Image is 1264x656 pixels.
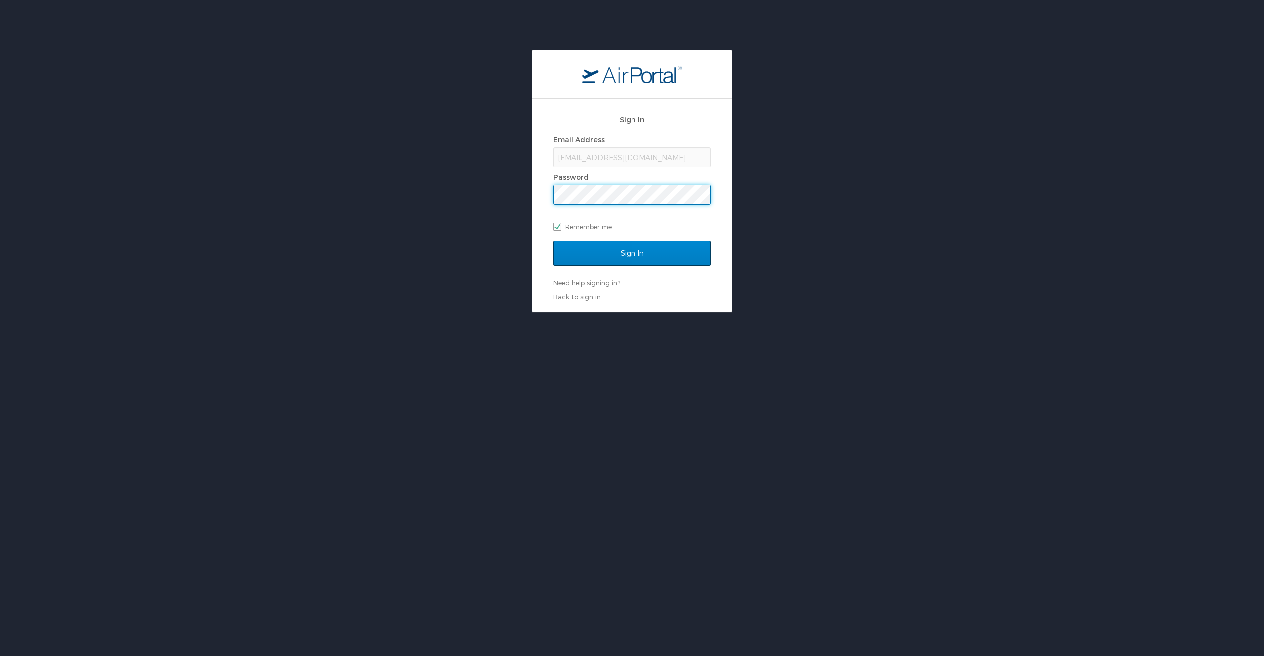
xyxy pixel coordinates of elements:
label: Password [553,173,589,181]
img: logo [582,65,682,83]
a: Need help signing in? [553,279,620,287]
label: Email Address [553,135,605,144]
input: Sign In [553,241,711,266]
a: Back to sign in [553,293,601,301]
h2: Sign In [553,114,711,125]
label: Remember me [553,219,711,234]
